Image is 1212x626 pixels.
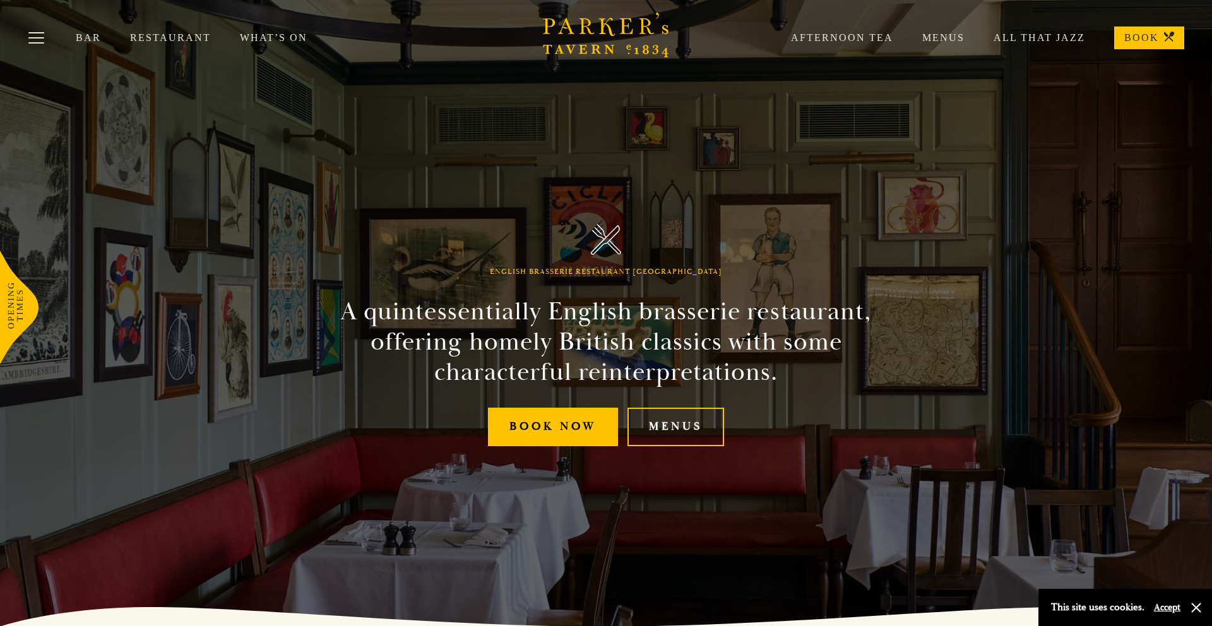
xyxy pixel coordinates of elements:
[627,408,724,446] a: Menus
[488,408,618,446] a: Book Now
[490,268,722,276] h1: English Brasserie Restaurant [GEOGRAPHIC_DATA]
[1190,601,1203,614] button: Close and accept
[1154,601,1180,613] button: Accept
[591,224,622,255] img: Parker's Tavern Brasserie Cambridge
[1051,598,1144,617] p: This site uses cookies.
[318,297,894,387] h2: A quintessentially English brasserie restaurant, offering homely British classics with some chara...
